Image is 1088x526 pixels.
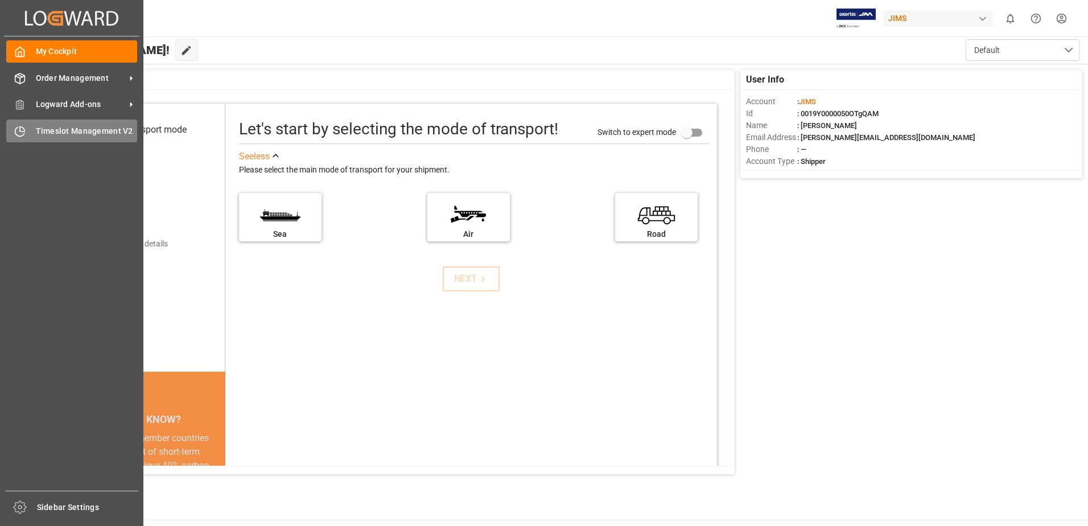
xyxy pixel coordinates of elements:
[797,121,857,130] span: : [PERSON_NAME]
[799,97,816,106] span: JIMS
[884,7,998,29] button: JIMS
[797,133,975,142] span: : [PERSON_NAME][EMAIL_ADDRESS][DOMAIN_NAME]
[746,73,784,87] span: User Info
[47,39,170,61] span: Hello [PERSON_NAME]!
[746,96,797,108] span: Account
[239,150,270,163] div: See less
[36,72,126,84] span: Order Management
[433,228,504,240] div: Air
[97,238,168,250] div: Add shipping details
[797,109,879,118] span: : 0019Y0000050OTgQAM
[746,155,797,167] span: Account Type
[36,98,126,110] span: Logward Add-ons
[998,6,1023,31] button: show 0 new notifications
[621,228,692,240] div: Road
[597,127,676,136] span: Switch to expert mode
[443,266,500,291] button: NEXT
[6,40,137,63] a: My Cockpit
[36,125,138,137] span: Timeslot Management V2
[797,145,806,154] span: : —
[746,108,797,120] span: Id
[454,272,489,286] div: NEXT
[239,163,709,177] div: Please select the main mode of transport for your shipment.
[37,502,139,513] span: Sidebar Settings
[209,432,225,513] button: next slide / item
[746,131,797,143] span: Email Address
[974,44,1000,56] span: Default
[1023,6,1049,31] button: Help Center
[836,9,876,28] img: Exertis%20JAM%20-%20Email%20Logo.jpg_1722504956.jpg
[245,228,316,240] div: Sea
[239,117,558,141] div: Let's start by selecting the mode of transport!
[884,10,993,27] div: JIMS
[746,143,797,155] span: Phone
[36,46,138,57] span: My Cockpit
[797,97,816,106] span: :
[797,157,826,166] span: : Shipper
[746,120,797,131] span: Name
[6,120,137,142] a: Timeslot Management V2
[966,39,1079,61] button: open menu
